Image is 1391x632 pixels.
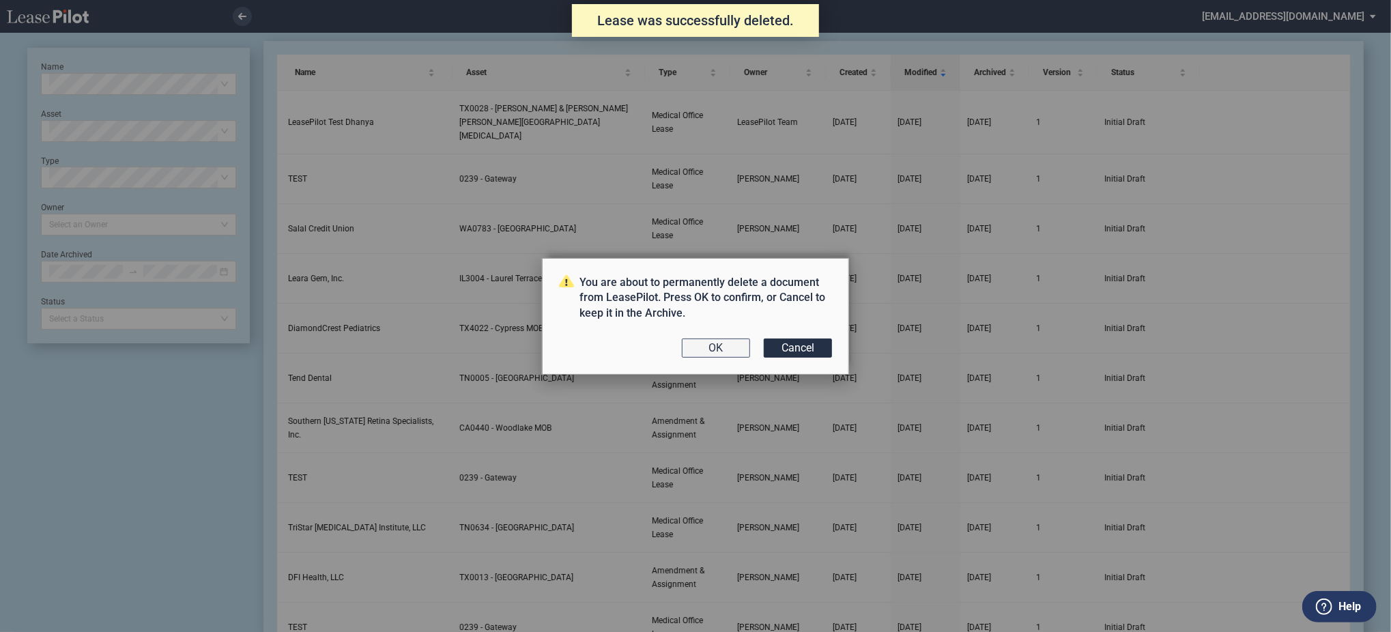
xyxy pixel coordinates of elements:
label: Help [1338,598,1361,616]
p: You are about to permanently delete a document from LeasePilot. Press OK to confirm, or Cancel to... [559,275,832,321]
md-dialog: You are about ... [542,258,849,375]
button: OK [682,339,750,358]
div: Lease was successfully deleted. [572,4,819,37]
button: Cancel [764,339,832,358]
